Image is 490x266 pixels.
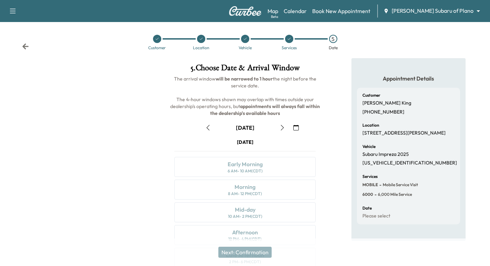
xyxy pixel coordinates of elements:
div: Services [282,46,297,50]
span: The arrival window the night before the service date. The 4-hour windows shown may overlap with t... [170,76,321,116]
b: will be narrowed to 1 hour [216,76,273,82]
p: Subaru Impreza 2025 [362,151,409,158]
span: Mobile Service Visit [381,182,418,188]
b: appointments will always fall within the dealership's available hours [210,103,321,116]
a: Book New Appointment [312,7,370,15]
span: [PERSON_NAME] Subaru of Plano [392,7,473,15]
p: Please select [362,213,390,219]
a: MapBeta [268,7,278,15]
span: - [373,191,377,198]
h5: Appointment Details [357,75,460,82]
div: [DATE] [236,124,254,131]
span: - [378,181,381,188]
div: Date [329,46,338,50]
div: [DATE] [237,139,253,146]
div: Vehicle [239,46,252,50]
p: [US_VEHICLE_IDENTIFICATION_NUMBER] [362,160,457,166]
h6: Customer [362,93,380,97]
h6: Services [362,174,378,179]
div: Customer [148,46,166,50]
span: 6000 [362,192,373,197]
div: Location [193,46,209,50]
p: [PERSON_NAME] King [362,100,411,106]
h6: Date [362,206,372,210]
h1: 5 . Choose Date & Arrival Window [169,64,321,75]
span: 6,000 mile Service [377,192,412,197]
h6: Location [362,123,379,127]
div: Beta [271,14,278,19]
p: [STREET_ADDRESS][PERSON_NAME] [362,130,446,136]
h6: Vehicle [362,145,375,149]
img: Curbee Logo [229,6,262,16]
div: 5 [329,35,337,43]
div: Back [22,43,29,50]
span: MOBILE [362,182,378,188]
p: [PHONE_NUMBER] [362,109,404,115]
a: Calendar [284,7,307,15]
